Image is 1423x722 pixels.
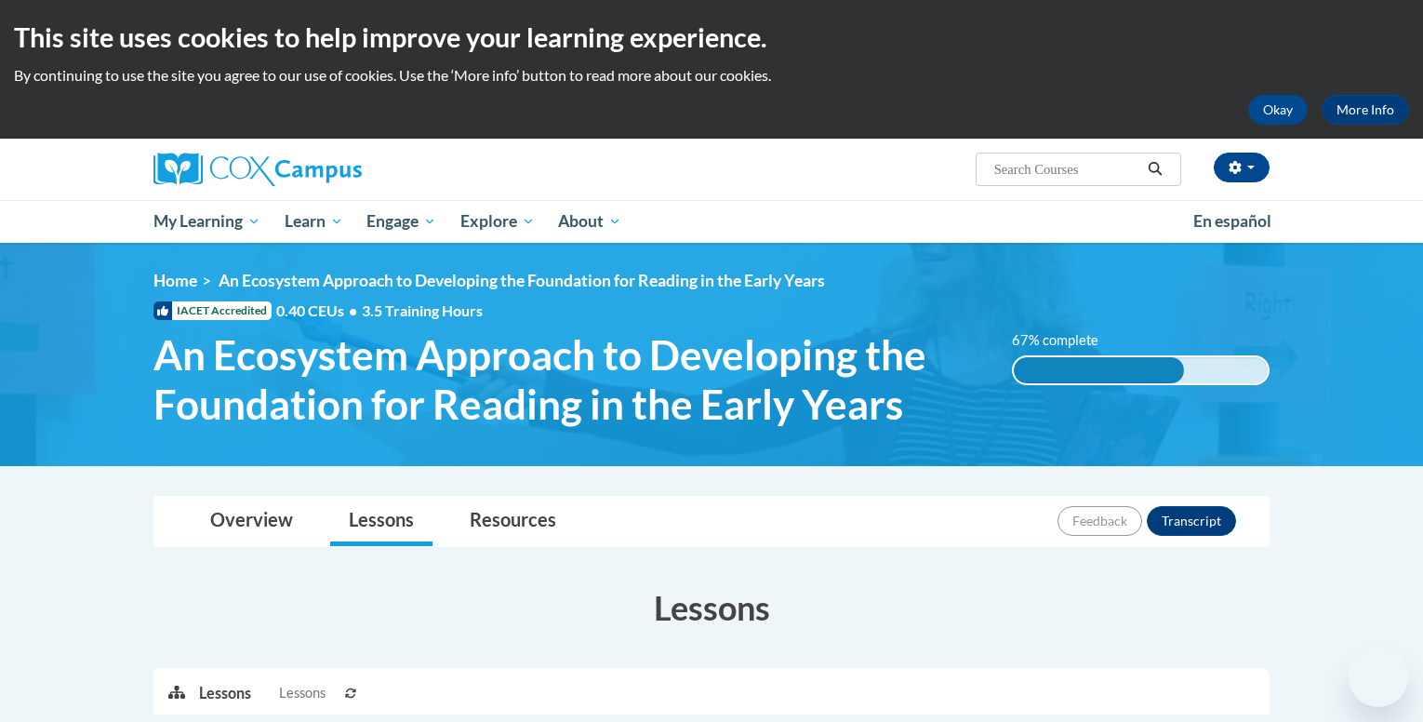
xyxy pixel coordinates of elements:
[153,301,272,320] span: IACET Accredited
[1147,506,1236,536] button: Transcript
[1181,202,1283,241] a: En español
[126,200,1297,243] div: Main menu
[448,200,547,243] a: Explore
[276,301,362,321] span: 0.40 CEUs
[199,683,251,703] p: Lessons
[219,271,825,290] span: An Ecosystem Approach to Developing the Foundation for Reading in the Early Years
[285,210,343,233] span: Learn
[547,200,634,243] a: About
[273,200,355,243] a: Learn
[1349,648,1408,707] iframe: Button to launch messaging window
[366,210,436,233] span: Engage
[362,301,483,319] span: 3.5 Training Hours
[558,210,621,233] span: About
[1012,330,1119,351] label: 67% complete
[153,153,507,186] a: Cox Campus
[14,19,1409,56] h2: This site uses cookies to help improve your learning experience.
[354,200,448,243] a: Engage
[1057,506,1142,536] button: Feedback
[1193,211,1271,231] span: En español
[153,210,260,233] span: My Learning
[153,271,197,290] a: Home
[330,497,432,546] a: Lessons
[192,497,312,546] a: Overview
[1214,153,1270,182] button: Account Settings
[992,158,1141,180] input: Search Courses
[1322,95,1409,125] a: More Info
[153,584,1270,631] h3: Lessons
[153,330,984,429] span: An Ecosystem Approach to Developing the Foundation for Reading in the Early Years
[349,301,357,319] span: •
[279,683,326,703] span: Lessons
[141,200,273,243] a: My Learning
[460,210,535,233] span: Explore
[14,65,1409,86] p: By continuing to use the site you agree to our use of cookies. Use the ‘More info’ button to read...
[153,153,362,186] img: Cox Campus
[1014,357,1184,383] div: 67% complete
[451,497,575,546] a: Resources
[1248,95,1308,125] button: Okay
[1141,158,1169,180] button: Search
